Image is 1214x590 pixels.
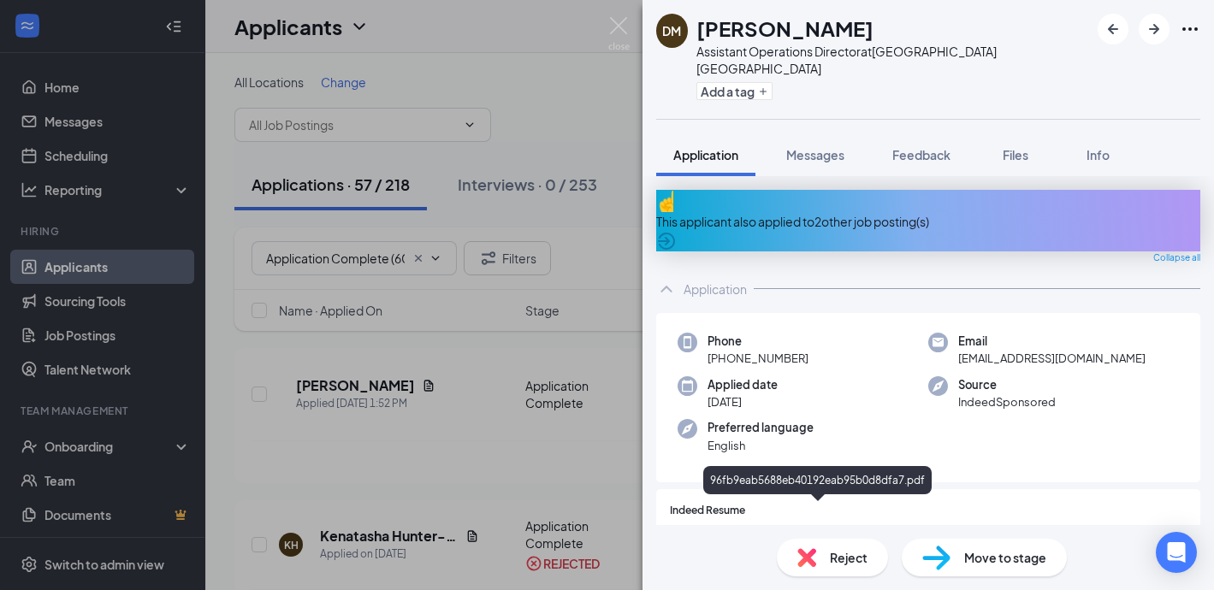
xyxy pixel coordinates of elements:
svg: ArrowLeftNew [1103,19,1123,39]
span: Move to stage [964,548,1046,567]
button: ArrowRight [1139,14,1170,44]
div: This applicant also applied to 2 other job posting(s) [656,212,1200,231]
span: [DATE] [708,393,778,410]
svg: ChevronUp [656,279,677,299]
span: Indeed Resume [670,503,745,519]
svg: ArrowRight [1144,19,1164,39]
svg: ArrowCircle [656,231,677,251]
span: Phone [708,333,808,350]
span: Email [958,333,1146,350]
span: Reject [830,548,868,567]
span: Preferred language [708,419,814,436]
span: Info [1087,147,1110,162]
span: Application [673,147,738,162]
span: Source [958,376,1056,393]
svg: Plus [758,86,768,97]
h1: [PERSON_NAME] [696,14,873,43]
button: PlusAdd a tag [696,82,773,100]
div: 96fb9eab5688eb40192eab95b0d8dfa7.pdf [703,466,932,494]
span: English [708,437,814,454]
div: Assistant Operations Director at [GEOGRAPHIC_DATA] [GEOGRAPHIC_DATA] [696,43,1089,77]
span: Applied date [708,376,778,393]
span: Files [1003,147,1028,162]
div: Open Intercom Messenger [1156,532,1197,573]
span: Feedback [892,147,950,162]
span: [PHONE_NUMBER] [708,350,808,367]
span: IndeedSponsored [958,393,1056,410]
div: Application [684,280,747,298]
button: ArrowLeftNew [1098,14,1128,44]
span: Collapse all [1153,251,1200,265]
svg: Ellipses [1180,19,1200,39]
span: [EMAIL_ADDRESS][DOMAIN_NAME] [958,350,1146,367]
span: Messages [786,147,844,162]
div: DM [662,22,681,39]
